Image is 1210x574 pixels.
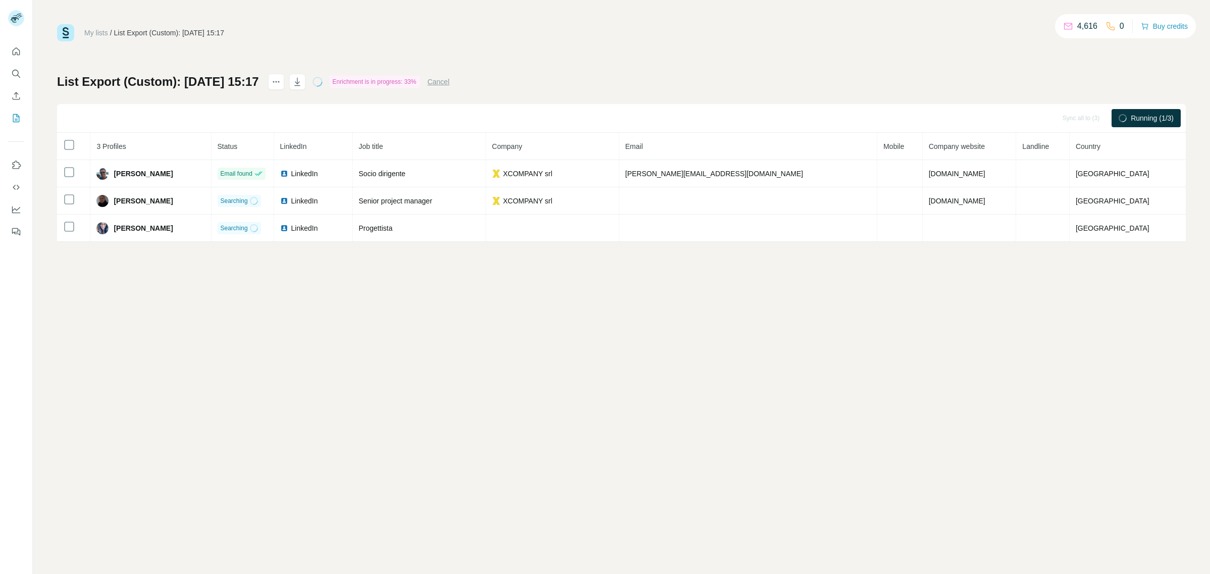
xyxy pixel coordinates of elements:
button: Enrich CSV [8,87,24,105]
span: [PERSON_NAME] [114,223,173,233]
span: Country [1076,142,1100,150]
button: Buy credits [1141,19,1188,33]
span: Searching [221,224,248,233]
button: Use Surfe API [8,178,24,196]
span: Company website [929,142,985,150]
span: Senior project manager [359,197,433,205]
span: [PERSON_NAME] [114,169,173,179]
span: Status [218,142,238,150]
span: [DOMAIN_NAME] [929,197,985,205]
span: Email found [221,169,252,178]
span: LinkedIn [291,196,318,206]
button: Dashboard [8,200,24,219]
span: [GEOGRAPHIC_DATA] [1076,224,1149,232]
button: Feedback [8,223,24,241]
img: company-logo [492,170,500,178]
span: Progettista [359,224,393,232]
h1: List Export (Custom): [DATE] 15:17 [57,74,259,90]
button: Search [8,65,24,83]
span: Email [625,142,643,150]
span: Job title [359,142,383,150]
img: Avatar [96,168,109,180]
li: / [110,28,112,38]
img: LinkedIn logo [280,197,288,205]
span: Landline [1022,142,1049,150]
span: LinkedIn [291,169,318,179]
img: LinkedIn logo [280,170,288,178]
span: LinkedIn [291,223,318,233]
button: actions [268,74,284,90]
img: company-logo [492,197,500,205]
span: XCOMPANY srl [503,196,553,206]
span: [GEOGRAPHIC_DATA] [1076,170,1149,178]
p: 4,616 [1077,20,1097,32]
button: Cancel [428,77,450,87]
span: Company [492,142,522,150]
p: 0 [1120,20,1124,32]
span: Mobile [883,142,904,150]
span: [GEOGRAPHIC_DATA] [1076,197,1149,205]
button: My lists [8,109,24,127]
button: Use Surfe on LinkedIn [8,156,24,174]
img: LinkedIn logo [280,224,288,232]
button: Quick start [8,42,24,61]
img: Surfe Logo [57,24,74,41]
span: Running (1/3) [1131,113,1174,123]
div: List Export (Custom): [DATE] 15:17 [114,28,224,38]
span: Searching [221,196,248,205]
span: LinkedIn [280,142,307,150]
span: XCOMPANY srl [503,169,553,179]
a: My lists [84,29,108,37]
span: 3 Profiles [96,142,126,150]
span: [DOMAIN_NAME] [929,170,985,178]
span: [PERSON_NAME] [114,196,173,206]
img: Avatar [96,222,109,234]
img: Avatar [96,195,109,207]
div: Enrichment is in progress: 33% [330,76,419,88]
span: [PERSON_NAME][EMAIL_ADDRESS][DOMAIN_NAME] [625,170,803,178]
span: Socio dirigente [359,170,406,178]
